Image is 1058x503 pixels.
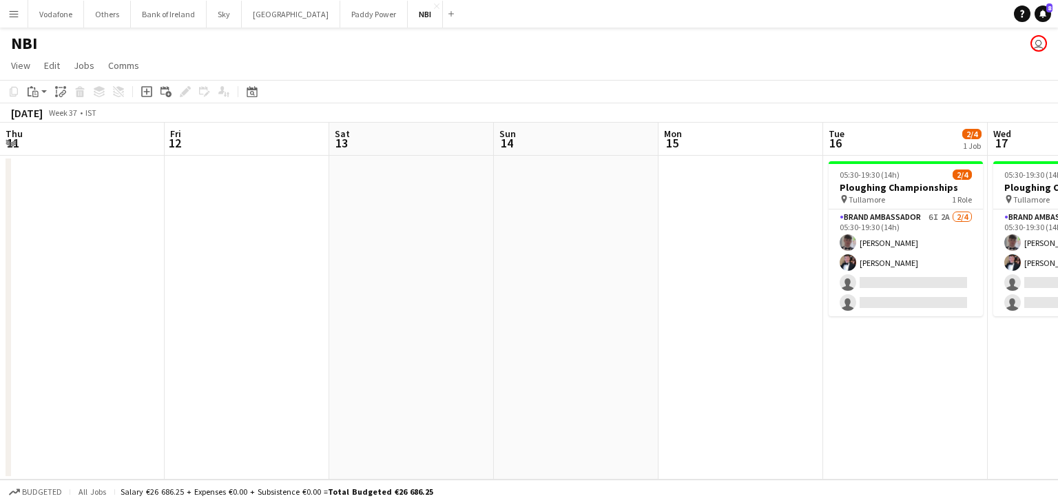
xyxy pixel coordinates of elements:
[85,107,96,118] div: IST
[662,135,682,151] span: 15
[76,486,109,497] span: All jobs
[28,1,84,28] button: Vodafone
[6,127,23,140] span: Thu
[103,57,145,74] a: Comms
[952,194,972,205] span: 1 Role
[829,209,983,316] app-card-role: Brand Ambassador6I2A2/405:30-19:30 (14h)[PERSON_NAME][PERSON_NAME]
[1035,6,1051,22] a: 8
[991,135,1011,151] span: 17
[121,486,433,497] div: Salary €26 686.25 + Expenses €0.00 + Subsistence €0.00 =
[962,129,982,139] span: 2/4
[827,135,844,151] span: 16
[497,135,516,151] span: 14
[168,135,181,151] span: 12
[11,106,43,120] div: [DATE]
[340,1,408,28] button: Paddy Power
[333,135,350,151] span: 13
[131,1,207,28] button: Bank of Ireland
[84,1,131,28] button: Others
[1030,35,1047,52] app-user-avatar: Katie Shovlin
[829,161,983,316] app-job-card: 05:30-19:30 (14h)2/4Ploughing Championships Tullamore1 RoleBrand Ambassador6I2A2/405:30-19:30 (14...
[328,486,433,497] span: Total Budgeted €26 686.25
[829,181,983,194] h3: Ploughing Championships
[44,59,60,72] span: Edit
[39,57,65,74] a: Edit
[7,484,64,500] button: Budgeted
[207,1,242,28] button: Sky
[849,194,885,205] span: Tullamore
[74,59,94,72] span: Jobs
[408,1,443,28] button: NBI
[108,59,139,72] span: Comms
[499,127,516,140] span: Sun
[963,141,981,151] div: 1 Job
[11,33,37,54] h1: NBI
[6,57,36,74] a: View
[22,487,62,497] span: Budgeted
[1013,194,1050,205] span: Tullamore
[829,127,844,140] span: Tue
[170,127,181,140] span: Fri
[335,127,350,140] span: Sat
[840,170,900,180] span: 05:30-19:30 (14h)
[993,127,1011,140] span: Wed
[11,59,30,72] span: View
[664,127,682,140] span: Mon
[3,135,23,151] span: 11
[242,1,340,28] button: [GEOGRAPHIC_DATA]
[953,170,972,180] span: 2/4
[68,57,100,74] a: Jobs
[1046,3,1052,12] span: 8
[45,107,80,118] span: Week 37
